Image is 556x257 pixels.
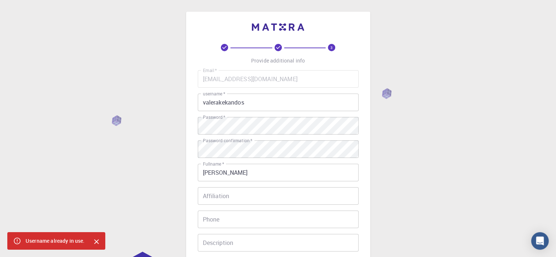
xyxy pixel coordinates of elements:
[251,57,305,64] p: Provide additional info
[26,234,85,247] div: Username already in use.
[203,161,224,167] label: Fullname
[330,45,333,50] text: 3
[203,67,217,73] label: Email
[531,232,549,250] div: Open Intercom Messenger
[203,137,252,144] label: Password confirmation
[203,114,225,120] label: Password
[91,236,102,247] button: Close
[203,91,225,97] label: username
